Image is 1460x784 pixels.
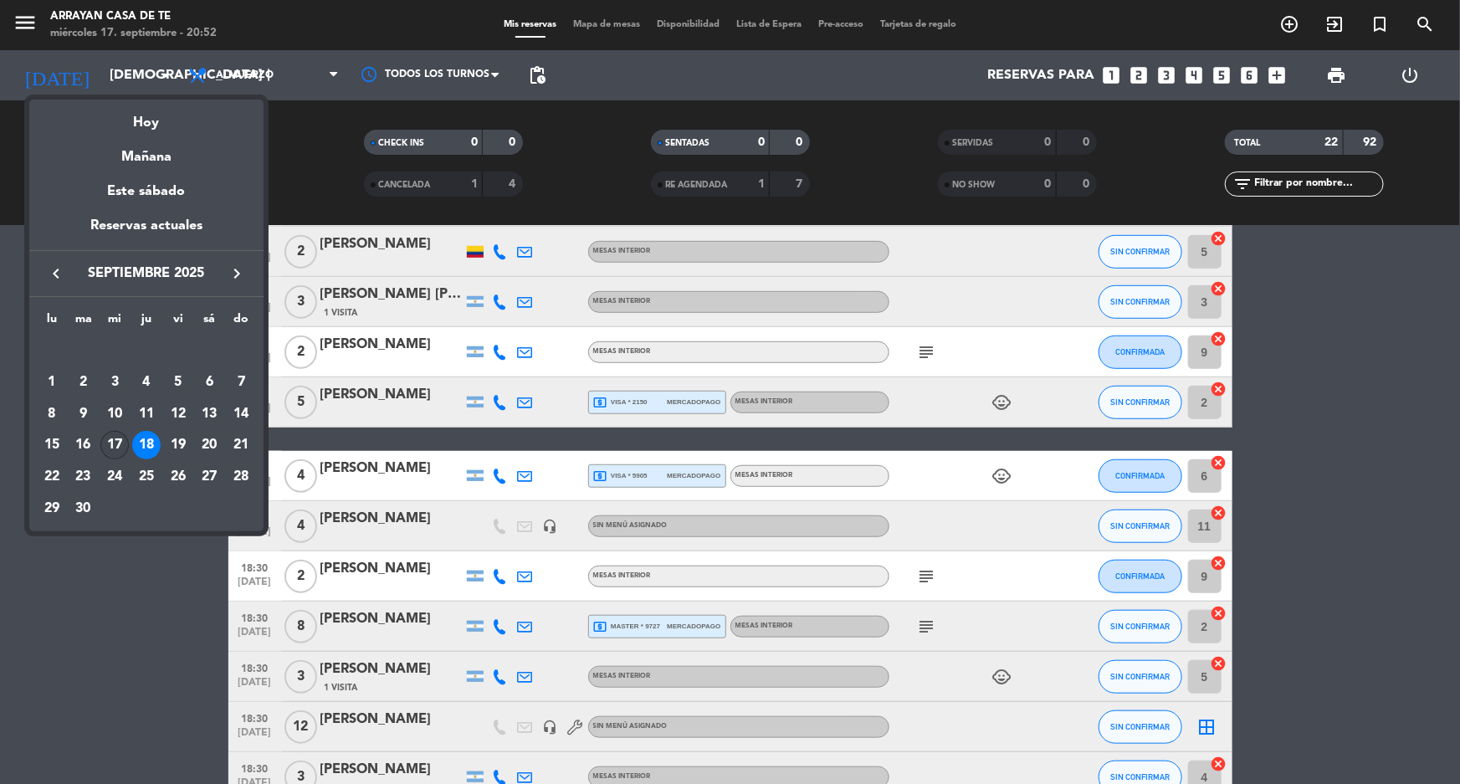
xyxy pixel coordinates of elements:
[36,335,257,366] td: SEP.
[195,400,223,428] div: 13
[36,430,68,462] td: 15 de septiembre de 2025
[227,264,247,284] i: keyboard_arrow_right
[68,398,100,430] td: 9 de septiembre de 2025
[69,494,98,523] div: 30
[29,168,264,215] div: Este sábado
[36,493,68,525] td: 29 de septiembre de 2025
[71,263,222,284] span: septiembre 2025
[69,400,98,428] div: 9
[69,431,98,459] div: 16
[131,366,162,398] td: 4 de septiembre de 2025
[227,400,255,428] div: 14
[41,263,71,284] button: keyboard_arrow_left
[225,461,257,493] td: 28 de septiembre de 2025
[29,215,264,249] div: Reservas actuales
[162,430,194,462] td: 19 de septiembre de 2025
[99,430,131,462] td: 17 de septiembre de 2025
[162,366,194,398] td: 5 de septiembre de 2025
[36,461,68,493] td: 22 de septiembre de 2025
[36,310,68,336] th: lunes
[100,368,129,397] div: 3
[227,368,255,397] div: 7
[162,461,194,493] td: 26 de septiembre de 2025
[100,400,129,428] div: 10
[99,366,131,398] td: 3 de septiembre de 2025
[100,463,129,491] div: 24
[131,430,162,462] td: 18 de septiembre de 2025
[194,461,226,493] td: 27 de septiembre de 2025
[195,368,223,397] div: 6
[194,366,226,398] td: 6 de septiembre de 2025
[132,463,161,491] div: 25
[195,431,223,459] div: 20
[29,134,264,168] div: Mañana
[164,431,192,459] div: 19
[222,263,252,284] button: keyboard_arrow_right
[164,463,192,491] div: 26
[225,430,257,462] td: 21 de septiembre de 2025
[194,310,226,336] th: sábado
[195,463,223,491] div: 27
[68,461,100,493] td: 23 de septiembre de 2025
[132,431,161,459] div: 18
[38,494,66,523] div: 29
[100,431,129,459] div: 17
[227,463,255,491] div: 28
[99,461,131,493] td: 24 de septiembre de 2025
[132,400,161,428] div: 11
[131,398,162,430] td: 11 de septiembre de 2025
[162,310,194,336] th: viernes
[68,366,100,398] td: 2 de septiembre de 2025
[46,264,66,284] i: keyboard_arrow_left
[69,463,98,491] div: 23
[69,368,98,397] div: 2
[225,310,257,336] th: domingo
[225,398,257,430] td: 14 de septiembre de 2025
[194,430,226,462] td: 20 de septiembre de 2025
[164,368,192,397] div: 5
[194,398,226,430] td: 13 de septiembre de 2025
[132,368,161,397] div: 4
[225,366,257,398] td: 7 de septiembre de 2025
[99,398,131,430] td: 10 de septiembre de 2025
[38,431,66,459] div: 15
[36,366,68,398] td: 1 de septiembre de 2025
[162,398,194,430] td: 12 de septiembre de 2025
[38,368,66,397] div: 1
[99,310,131,336] th: miércoles
[164,400,192,428] div: 12
[131,461,162,493] td: 25 de septiembre de 2025
[227,431,255,459] div: 21
[36,398,68,430] td: 8 de septiembre de 2025
[38,463,66,491] div: 22
[131,310,162,336] th: jueves
[29,100,264,134] div: Hoy
[68,430,100,462] td: 16 de septiembre de 2025
[38,400,66,428] div: 8
[68,493,100,525] td: 30 de septiembre de 2025
[68,310,100,336] th: martes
